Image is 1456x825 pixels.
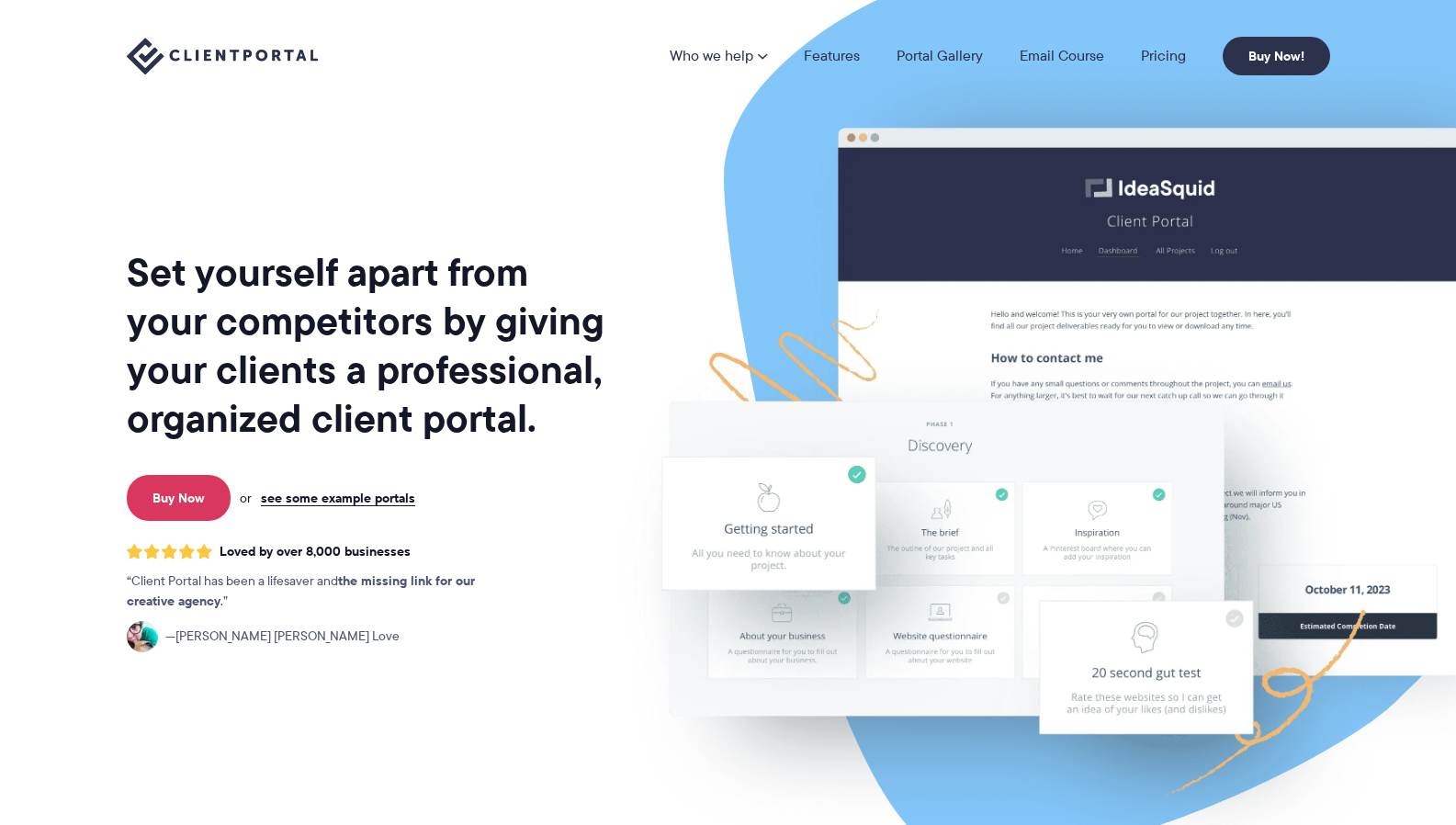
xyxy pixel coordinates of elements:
[220,544,411,559] span: Loved by over 8,000 businesses
[165,627,400,647] span: [PERSON_NAME] [PERSON_NAME] Love
[127,571,475,611] strong: the missing link for our creative agency
[127,248,608,443] h1: Set yourself apart from your competitors by giving your clients a professional, organized client ...
[1223,37,1330,75] a: Buy Now!
[897,49,983,63] a: Portal Gallery
[1141,49,1186,63] a: Pricing
[127,475,231,521] a: Buy Now
[1020,49,1104,63] a: Email Course
[804,49,860,63] a: Features
[670,49,767,63] a: Who we help
[240,490,252,506] span: or
[127,571,513,612] p: Client Portal has been a lifesaver and .
[261,490,415,506] a: see some example portals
